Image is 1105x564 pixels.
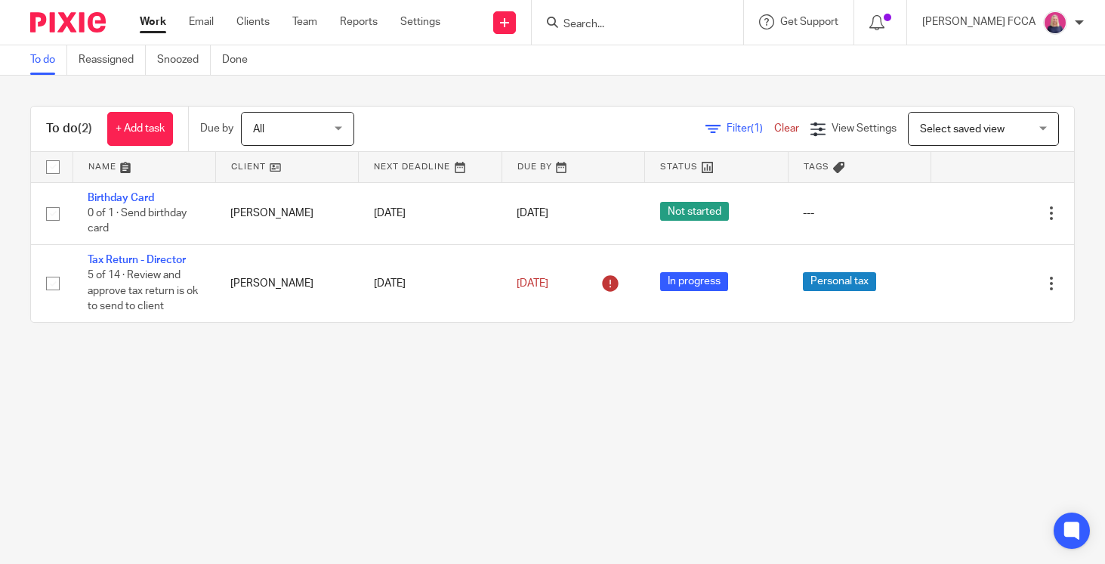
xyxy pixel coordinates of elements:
a: Birthday Card [88,193,154,203]
td: [DATE] [359,244,502,322]
a: Snoozed [157,45,211,75]
span: Select saved view [920,124,1005,135]
span: Filter [727,123,774,134]
span: Tags [804,163,829,171]
a: Tax Return - Director [88,255,186,265]
span: Get Support [780,17,838,27]
div: --- [803,206,915,221]
a: Team [292,14,317,29]
a: Settings [400,14,440,29]
a: Work [140,14,166,29]
p: [PERSON_NAME] FCCA [922,14,1036,29]
span: View Settings [832,123,897,134]
img: Cheryl%20Sharp%20FCCA.png [1043,11,1067,35]
a: Clear [774,123,799,134]
a: Reports [340,14,378,29]
a: To do [30,45,67,75]
a: Done [222,45,259,75]
span: (2) [78,122,92,135]
td: [DATE] [359,182,502,244]
a: + Add task [107,112,173,146]
span: 5 of 14 · Review and approve tax return is ok to send to client [88,271,198,312]
span: In progress [660,272,728,291]
td: [PERSON_NAME] [215,182,358,244]
span: Not started [660,202,729,221]
a: Email [189,14,214,29]
td: [PERSON_NAME] [215,244,358,322]
span: [DATE] [517,208,548,218]
span: (1) [751,123,763,134]
a: Clients [236,14,270,29]
span: 0 of 1 · Send birthday card [88,208,187,234]
span: All [253,124,264,135]
p: Due by [200,121,233,136]
a: Reassigned [79,45,146,75]
input: Search [562,18,698,32]
img: Pixie [30,12,106,33]
h1: To do [46,121,92,137]
span: Personal tax [803,272,876,291]
span: [DATE] [517,278,548,289]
